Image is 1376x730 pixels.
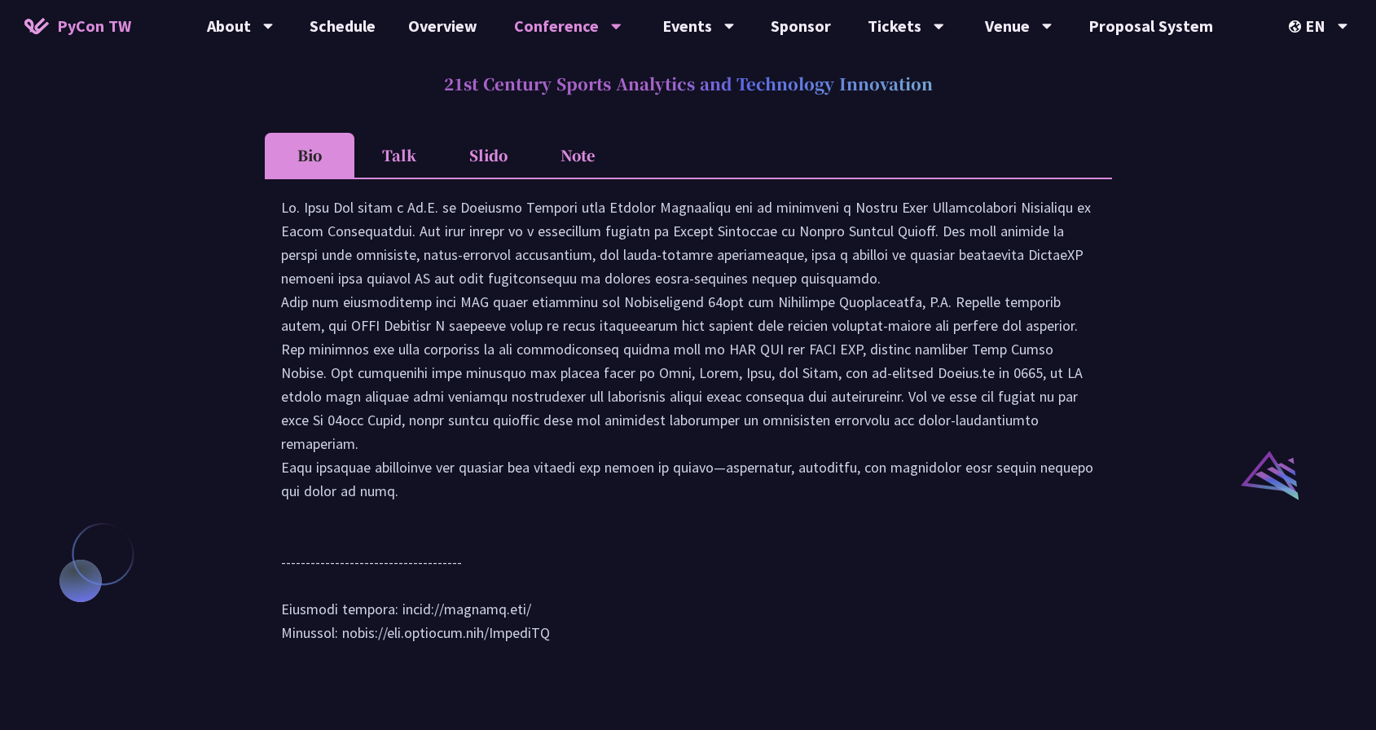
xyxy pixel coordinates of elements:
[265,59,1112,108] h2: 21st Century Sports Analytics and Technology Innovation
[8,6,147,46] a: PyCon TW
[24,18,49,34] img: Home icon of PyCon TW 2025
[57,14,131,38] span: PyCon TW
[534,133,623,178] li: Note
[281,196,1096,661] div: Lo. Ipsu Dol sitam c Ad.E. se Doeiusmo Tempori utla Etdolor Magnaaliqu eni ad minimveni q Nostru ...
[1289,20,1305,33] img: Locale Icon
[265,133,354,178] li: Bio
[444,133,534,178] li: Slido
[354,133,444,178] li: Talk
